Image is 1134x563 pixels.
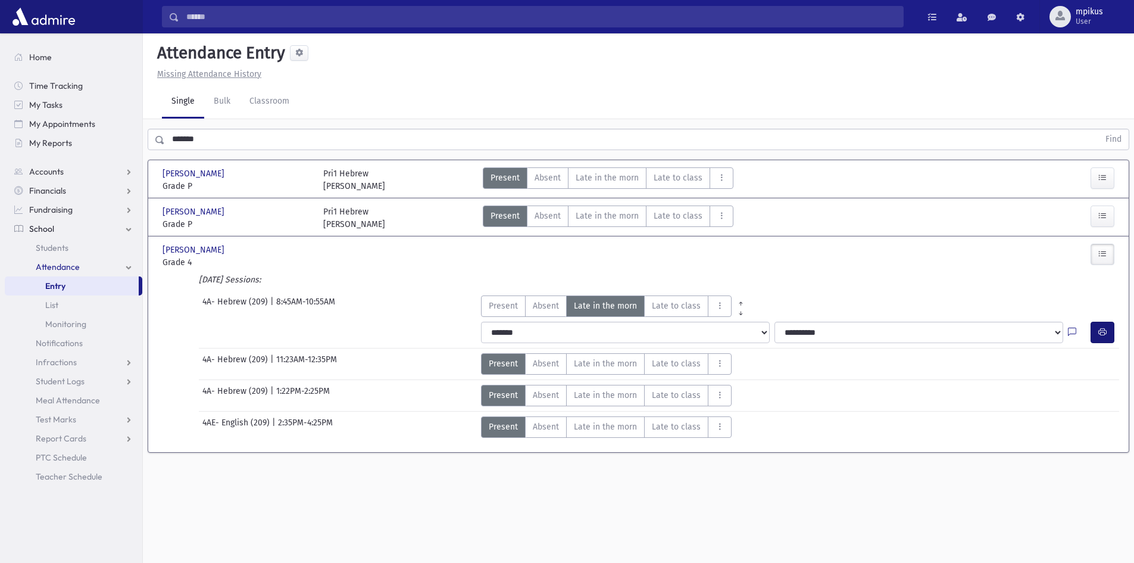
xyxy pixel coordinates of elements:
span: 11:23AM-12:35PM [276,353,337,375]
span: Absent [535,172,561,184]
span: Present [489,300,518,312]
span: Student Logs [36,376,85,387]
a: Financials [5,181,142,200]
a: Time Tracking [5,76,142,95]
a: My Reports [5,133,142,153]
a: All Prior [732,296,750,305]
span: Late to class [652,421,701,433]
span: mpikus [1076,7,1103,17]
a: PTC Schedule [5,448,142,467]
span: Late to class [652,357,701,370]
span: | [270,353,276,375]
span: User [1076,17,1103,26]
u: Missing Attendance History [157,69,261,79]
div: AttTypes [481,416,732,438]
div: AttTypes [483,206,733,231]
a: School [5,219,142,238]
span: Absent [533,389,559,402]
span: Late to class [652,389,701,402]
span: Test Marks [36,414,76,425]
span: 4A- Hebrew (209) [202,353,270,375]
a: List [5,296,142,315]
input: Search [179,6,903,27]
span: Home [29,52,52,63]
span: Entry [45,281,65,291]
span: PTC Schedule [36,452,87,463]
span: Grade P [163,218,311,231]
a: Bulk [204,85,240,119]
span: Fundraising [29,204,73,215]
span: Absent [533,300,559,312]
span: Present [489,389,518,402]
a: Students [5,238,142,257]
a: My Tasks [5,95,142,114]
a: Missing Attendance History [152,69,261,79]
span: Notifications [36,338,83,349]
span: Students [36,242,68,253]
a: Monitoring [5,315,142,334]
span: Late in the morn [574,421,637,433]
span: Absent [533,421,559,433]
span: List [45,300,58,310]
a: Single [162,85,204,119]
div: AttTypes [483,167,733,192]
span: 4A- Hebrew (209) [202,296,270,317]
span: | [270,385,276,406]
span: | [270,296,276,317]
a: Infractions [5,353,142,372]
span: 4A- Hebrew (209) [202,385,270,406]
a: Test Marks [5,410,142,429]
span: Attendance [36,262,80,272]
div: AttTypes [481,296,750,317]
span: Late to class [654,210,702,222]
span: Present [489,421,518,433]
span: [PERSON_NAME] [163,167,227,180]
span: [PERSON_NAME] [163,244,227,256]
a: Attendance [5,257,142,276]
span: Report Cards [36,433,86,444]
span: Financials [29,185,66,196]
span: Time Tracking [29,80,83,91]
a: Meal Attendance [5,391,142,410]
span: Grade P [163,180,311,192]
span: Meal Attendance [36,395,100,406]
a: All Later [732,305,750,315]
span: School [29,223,54,234]
span: Late in the morn [574,357,637,370]
span: 2:35PM-4:25PM [278,416,333,438]
span: Present [491,172,520,184]
div: AttTypes [481,385,732,406]
span: Absent [533,357,559,370]
span: My Appointments [29,119,95,129]
h5: Attendance Entry [152,43,285,63]
span: [PERSON_NAME] [163,206,227,218]
span: 1:22PM-2:25PM [276,385,330,406]
span: 4AE- English (209) [202,416,272,438]
a: My Appointments [5,114,142,133]
span: Late to class [652,300,701,312]
a: Teacher Schedule [5,467,142,486]
span: My Reports [29,138,72,148]
img: AdmirePro [10,5,78,29]
span: Infractions [36,357,77,368]
a: Fundraising [5,200,142,219]
a: Classroom [240,85,299,119]
span: Absent [535,210,561,222]
div: AttTypes [481,353,732,375]
span: My Tasks [29,99,63,110]
div: Pri1 Hebrew [PERSON_NAME] [323,206,385,231]
span: Monitoring [45,319,86,329]
div: Pri1 Hebrew [PERSON_NAME] [323,167,385,192]
span: Accounts [29,166,64,177]
span: Grade 4 [163,256,311,269]
button: Find [1098,129,1129,150]
span: 8:45AM-10:55AM [276,296,335,317]
a: Student Logs [5,372,142,391]
a: Report Cards [5,429,142,448]
span: Late in the morn [574,389,637,402]
span: Late in the morn [574,300,637,312]
a: Entry [5,276,139,296]
span: Late in the morn [576,210,639,222]
a: Accounts [5,162,142,181]
span: | [272,416,278,438]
